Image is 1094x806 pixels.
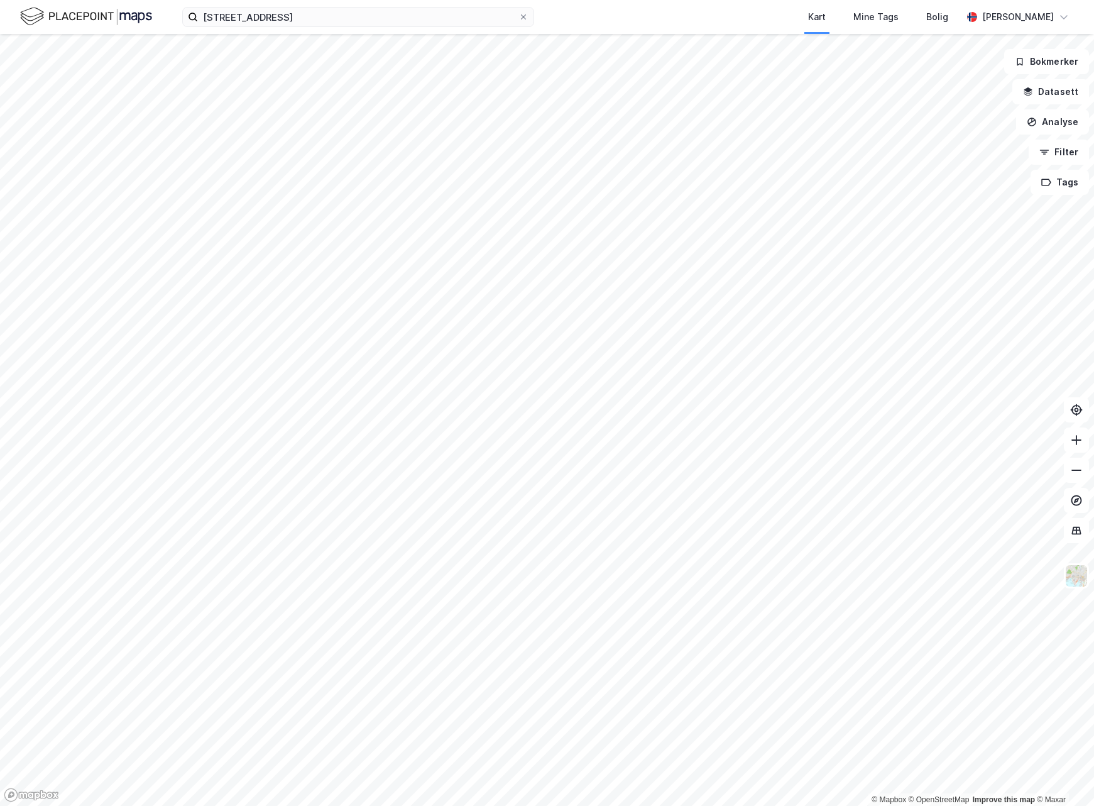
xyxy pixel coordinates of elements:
[973,795,1035,804] a: Improve this map
[4,788,59,802] a: Mapbox homepage
[1016,109,1089,135] button: Analyse
[872,795,906,804] a: Mapbox
[1012,79,1089,104] button: Datasett
[1004,49,1089,74] button: Bokmerker
[1031,170,1089,195] button: Tags
[808,9,826,25] div: Kart
[198,8,518,26] input: Søk på adresse, matrikkel, gårdeiere, leietakere eller personer
[20,6,152,28] img: logo.f888ab2527a4732fd821a326f86c7f29.svg
[926,9,948,25] div: Bolig
[1031,746,1094,806] div: Kontrollprogram for chat
[853,9,899,25] div: Mine Tags
[1031,746,1094,806] iframe: Chat Widget
[1029,140,1089,165] button: Filter
[909,795,970,804] a: OpenStreetMap
[1064,564,1088,588] img: Z
[982,9,1054,25] div: [PERSON_NAME]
